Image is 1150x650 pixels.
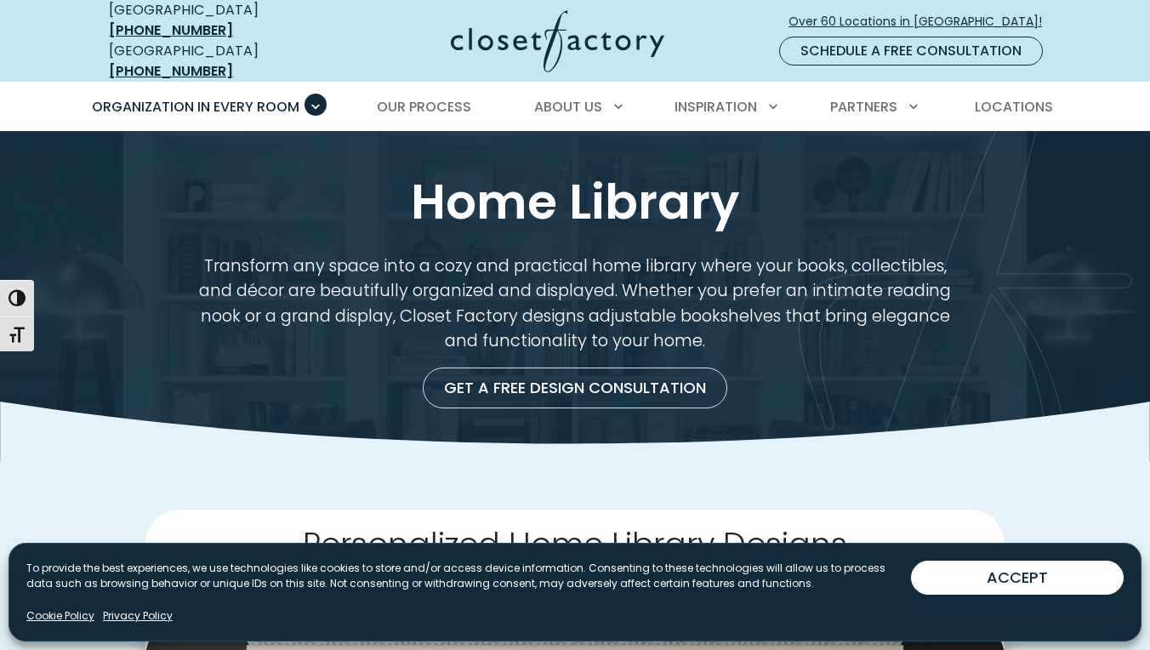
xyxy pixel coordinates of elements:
[423,368,727,408] a: Get a Free Design Consultation
[26,608,94,624] a: Cookie Policy
[451,10,664,72] img: Closet Factory Logo
[80,83,1070,131] nav: Primary Menu
[788,13,1056,31] span: Over 60 Locations in [GEOGRAPHIC_DATA]!
[830,97,897,117] span: Partners
[534,97,602,117] span: About Us
[975,97,1053,117] span: Locations
[303,522,847,567] span: Personalized Home Library Designs
[103,608,173,624] a: Privacy Policy
[109,61,233,81] a: [PHONE_NUMBER]
[911,561,1124,595] button: ACCEPT
[788,7,1056,37] a: Over 60 Locations in [GEOGRAPHIC_DATA]!
[377,97,471,117] span: Our Process
[675,97,757,117] span: Inspiration
[109,20,233,40] a: [PHONE_NUMBER]
[26,561,911,591] p: To provide the best experiences, we use technologies like cookies to store and/or access device i...
[92,97,299,117] span: Organization in Every Room
[185,254,965,354] p: Transform any space into a cozy and practical home library where your books, collectibles, and dé...
[109,41,317,82] div: [GEOGRAPHIC_DATA]
[779,37,1043,66] a: Schedule a Free Consultation
[105,172,1045,233] h1: Home Library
